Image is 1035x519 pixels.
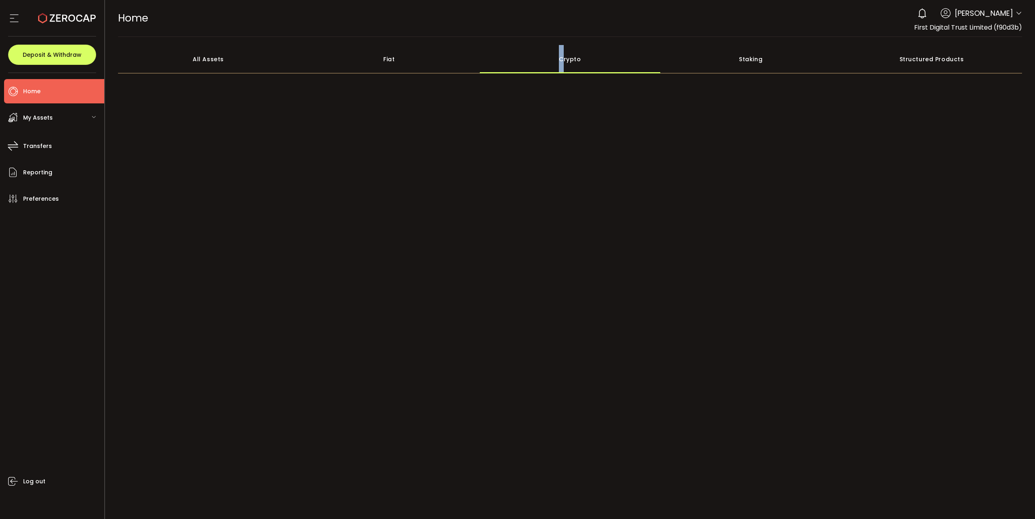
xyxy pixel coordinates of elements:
[23,193,59,205] span: Preferences
[479,45,660,73] div: Crypto
[914,23,1022,32] span: First Digital Trust Limited (f90d3b)
[660,45,841,73] div: Staking
[23,86,41,97] span: Home
[23,112,53,124] span: My Assets
[23,167,52,178] span: Reporting
[23,52,82,58] span: Deposit & Withdraw
[8,45,96,65] button: Deposit & Withdraw
[118,45,299,73] div: All Assets
[23,140,52,152] span: Transfers
[941,431,1035,519] iframe: Chat Widget
[298,45,479,73] div: Fiat
[23,476,45,487] span: Log out
[841,45,1022,73] div: Structured Products
[955,8,1013,19] span: [PERSON_NAME]
[118,11,148,25] span: Home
